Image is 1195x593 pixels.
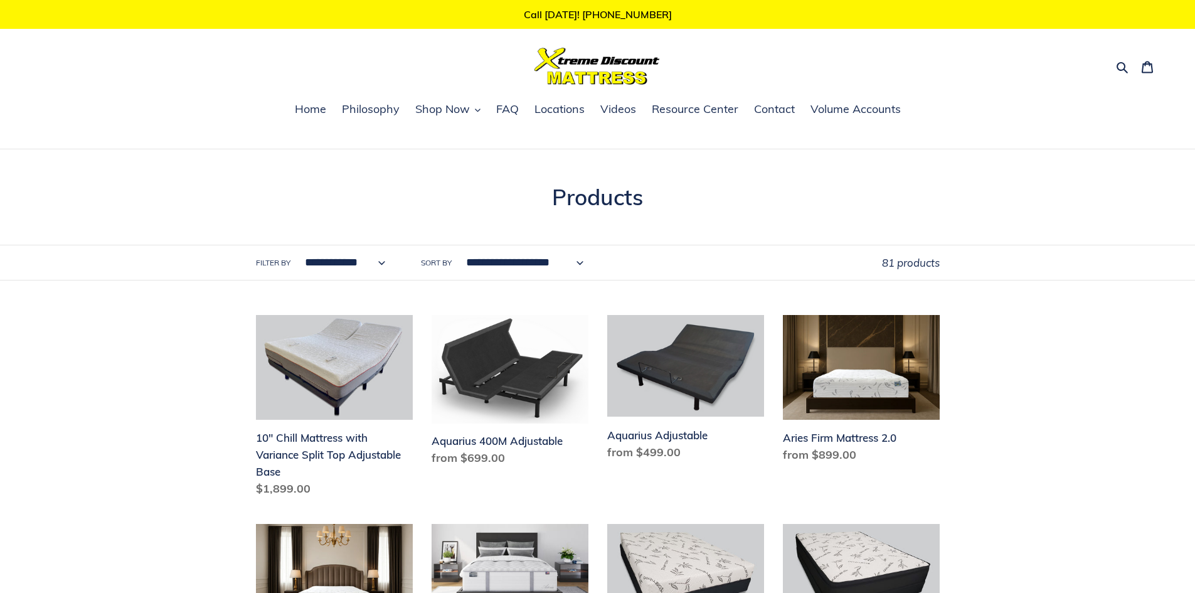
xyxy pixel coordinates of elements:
[295,102,326,117] span: Home
[600,102,636,117] span: Videos
[594,100,642,119] a: Videos
[607,315,764,465] a: Aquarius Adjustable
[645,100,745,119] a: Resource Center
[810,102,901,117] span: Volume Accounts
[342,102,400,117] span: Philosophy
[652,102,738,117] span: Resource Center
[754,102,795,117] span: Contact
[804,100,907,119] a: Volume Accounts
[496,102,519,117] span: FAQ
[421,257,452,269] label: Sort by
[490,100,525,119] a: FAQ
[256,257,290,269] label: Filter by
[256,315,413,502] a: 10" Chill Mattress with Variance Split Top Adjustable Base
[432,315,588,471] a: Aquarius 400M Adjustable
[289,100,332,119] a: Home
[552,183,643,211] span: Products
[882,256,940,269] span: 81 products
[748,100,801,119] a: Contact
[409,100,487,119] button: Shop Now
[336,100,406,119] a: Philosophy
[415,102,470,117] span: Shop Now
[783,315,940,468] a: Aries Firm Mattress 2.0
[528,100,591,119] a: Locations
[534,102,585,117] span: Locations
[534,48,660,85] img: Xtreme Discount Mattress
